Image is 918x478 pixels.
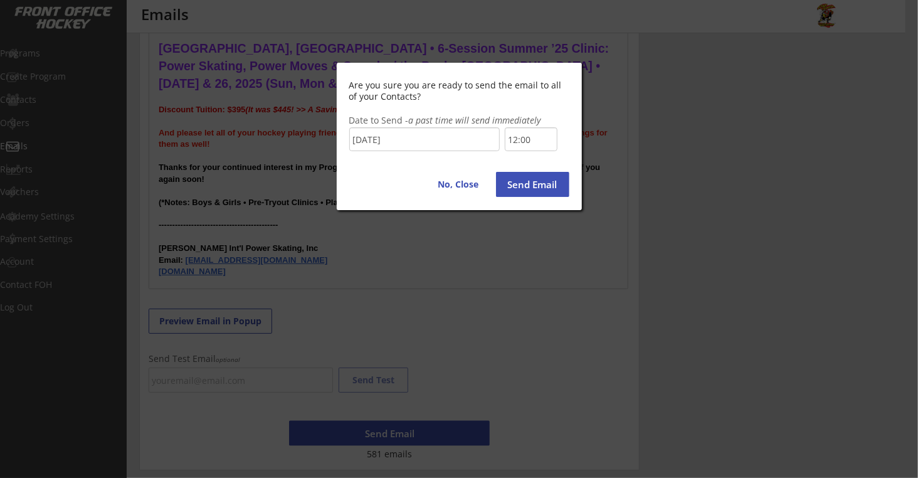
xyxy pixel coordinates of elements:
[496,172,569,197] button: Send Email
[409,114,541,126] em: a past time will send immediately
[505,127,557,151] input: 12:00
[349,80,569,102] div: Are you sure you are ready to send the email to all of your Contacts?
[349,127,500,151] input: 8/21/2025
[349,116,569,125] div: Date to Send -
[430,172,487,197] button: No, Close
